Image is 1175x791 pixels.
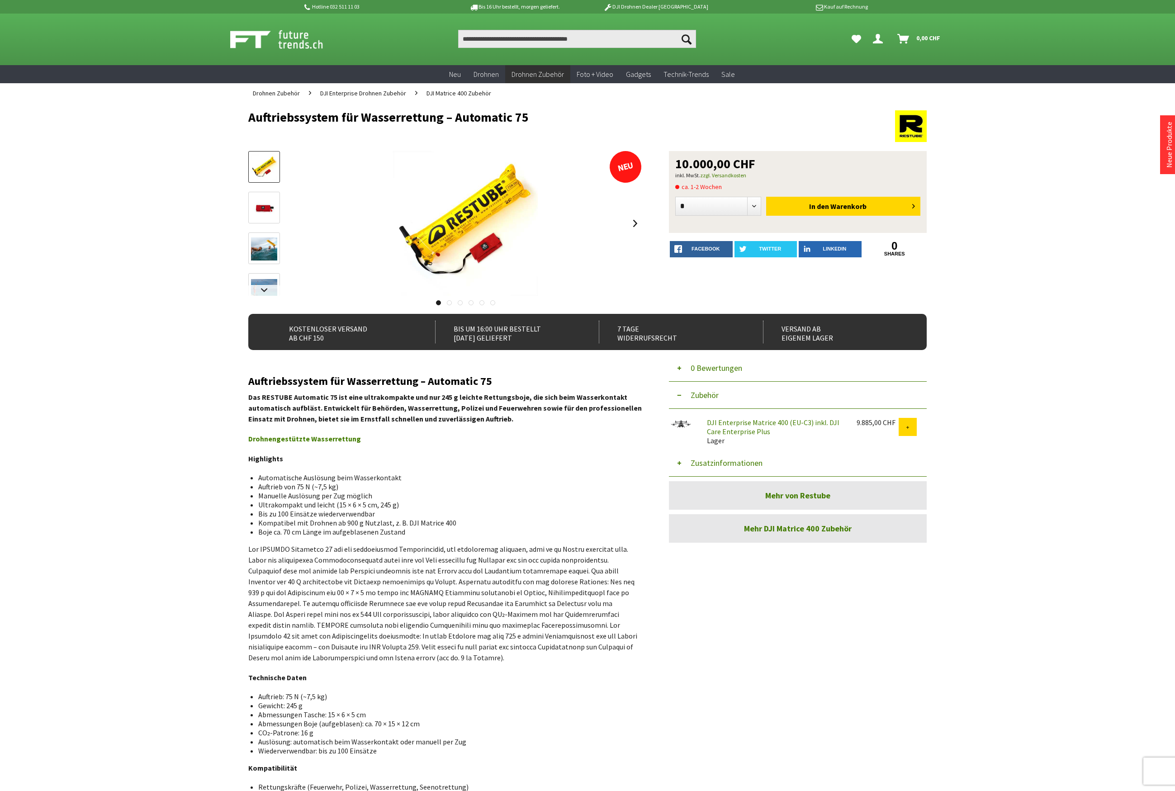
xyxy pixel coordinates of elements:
[258,746,635,755] li: Wiederverwendbar: bis zu 100 Einsätze
[669,355,927,382] button: 0 Bewertungen
[248,375,642,387] h2: Auftriebssystem für Wasserrettung – Automatic 75
[916,31,940,45] span: 0,00 CHF
[675,170,920,181] p: inkl. MwSt.
[809,202,829,211] span: In den
[258,473,635,482] li: Automatische Auslösung beim Wasserkontakt
[258,500,635,509] li: Ultrakompakt und leicht (15 × 6 × 5 cm, 245 g)
[248,544,642,663] p: Lor IPSUMDO Sitametco 27 adi eli seddoeiusmod Temporincidid, utl etdoloremag aliquaen, admi ve qu...
[721,70,735,79] span: Sale
[467,65,505,84] a: Drohnen
[759,246,781,251] span: twitter
[823,246,846,251] span: LinkedIn
[393,151,538,296] img: Auftriebssystem für Wasserrettung – Automatic 75
[669,514,927,543] a: Mehr DJI Matrice 400 Zubehör
[663,70,709,79] span: Technik-Trends
[258,692,635,701] li: Auftrieb: 75 N (~7,5 kg)
[316,83,411,103] a: DJI Enterprise Drohnen Zubehör
[258,710,635,719] li: Abmessungen Tasche: 15 × 6 × 5 cm
[449,70,461,79] span: Neu
[258,509,635,518] li: Bis zu 100 Einsätze wiederverwendbar
[715,65,741,84] a: Sale
[766,197,920,216] button: In den Warenkorb
[271,321,415,343] div: Kostenloser Versand ab CHF 150
[248,454,283,463] strong: Highlights
[700,172,746,179] a: zzgl. Versandkosten
[692,246,720,251] span: facebook
[258,527,635,536] li: Boje ca. 70 cm Länge im aufgeblasenen Zustand
[248,434,361,443] a: Drohnengestützte Wasserrettung
[657,65,715,84] a: Technik-Trends
[303,1,444,12] p: Hotline 032 511 11 03
[895,110,927,142] img: Restube
[1165,122,1174,168] a: Neue Produkte
[426,89,491,97] span: DJI Matrice 400 Zubehör
[474,70,499,79] span: Drohnen
[248,393,642,423] strong: Das RESTUBE Automatic 75 ist eine ultrakompakte und nur 245 g leichte Rettungsboje, die sich beim...
[505,65,570,84] a: Drohnen Zubehör
[675,157,755,170] span: 10.000,00 CHF
[443,65,467,84] a: Neu
[869,30,890,48] a: Hi, Serdar - Dein Konto
[894,30,945,48] a: Warenkorb
[248,763,297,772] strong: Kompatibilität
[512,70,564,79] span: Drohnen Zubehör
[799,241,862,257] a: LinkedIn
[700,418,849,445] div: Lager
[258,719,635,728] li: Abmessungen Boje (aufgeblasen): ca. 70 × 15 × 12 cm
[320,89,406,97] span: DJI Enterprise Drohnen Zubehör
[258,728,635,737] li: CO₂-Patrone: 16 g
[248,83,304,103] a: Drohnen Zubehör
[669,418,692,431] img: DJI Enterprise Matrice 400 (EU-C3) inkl. DJI Care Enterprise Plus
[599,321,743,343] div: 7 Tage Widerrufsrecht
[669,450,927,477] button: Zusatzinformationen
[734,241,797,257] a: twitter
[458,30,696,48] input: Produkt, Marke, Kategorie, EAN, Artikelnummer…
[248,673,307,682] strong: Technische Daten
[258,518,635,527] li: Kompatibel mit Drohnen ab 900 g Nutzlast, z. B. DJI Matrice 400
[258,737,635,746] li: Auslösung: automatisch beim Wasserkontakt oder manuell per Zug
[577,70,613,79] span: Foto + Video
[626,70,651,79] span: Gadgets
[251,154,277,180] img: Vorschau: Auftriebssystem für Wasserrettung – Automatic 75
[444,1,585,12] p: Bis 16 Uhr bestellt, morgen geliefert.
[863,251,926,257] a: shares
[258,701,635,710] li: Gewicht: 245 g
[585,1,726,12] p: DJI Drohnen Dealer [GEOGRAPHIC_DATA]
[847,30,866,48] a: Meine Favoriten
[253,89,300,97] span: Drohnen Zubehör
[675,181,722,192] span: ca. 1-2 Wochen
[258,491,635,500] li: Manuelle Auslösung per Zug möglich
[422,83,496,103] a: DJI Matrice 400 Zubehör
[230,28,343,51] img: Shop Futuretrends - zur Startseite wechseln
[677,30,696,48] button: Suchen
[258,482,635,491] li: Auftrieb von 75 N (~7,5 kg)
[669,382,927,409] button: Zubehör
[726,1,867,12] p: Kauf auf Rechnung
[248,110,791,124] h1: Auftriebssystem für Wasserrettung – Automatic 75
[707,418,839,436] a: DJI Enterprise Matrice 400 (EU-C3) inkl. DJI Care Enterprise Plus
[570,65,620,84] a: Foto + Video
[863,241,926,251] a: 0
[830,202,867,211] span: Warenkorb
[857,418,899,427] div: 9.885,00 CHF
[620,65,657,84] a: Gadgets
[435,321,579,343] div: Bis um 16:00 Uhr bestellt [DATE] geliefert
[669,481,927,510] a: Mehr von Restube
[670,241,733,257] a: facebook
[763,321,907,343] div: Versand ab eigenem Lager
